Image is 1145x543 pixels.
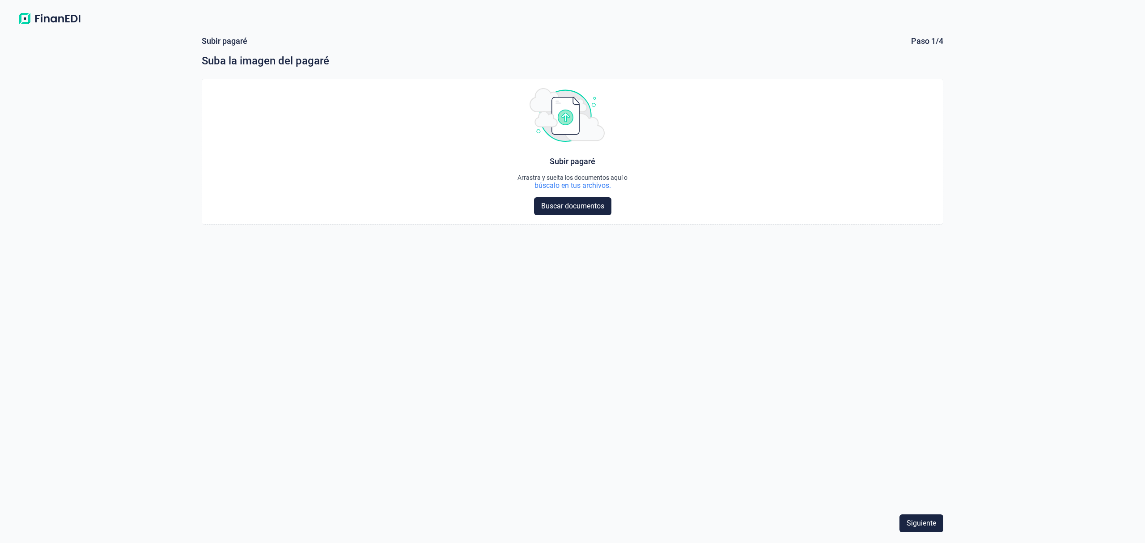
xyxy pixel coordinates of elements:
[202,36,247,47] div: Subir pagaré
[541,201,604,212] span: Buscar documentos
[899,514,943,532] button: Siguiente
[517,181,628,190] div: búscalo en tus archivos.
[550,156,595,167] div: Subir pagaré
[534,197,611,215] button: Buscar documentos
[911,36,943,47] div: Paso 1/4
[530,88,605,142] img: upload img
[14,11,85,27] img: Logo de aplicación
[534,181,611,190] div: búscalo en tus archivos.
[517,174,628,181] div: Arrastra y suelta los documentos aquí o
[202,54,944,68] div: Suba la imagen del pagaré
[907,518,936,529] span: Siguiente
